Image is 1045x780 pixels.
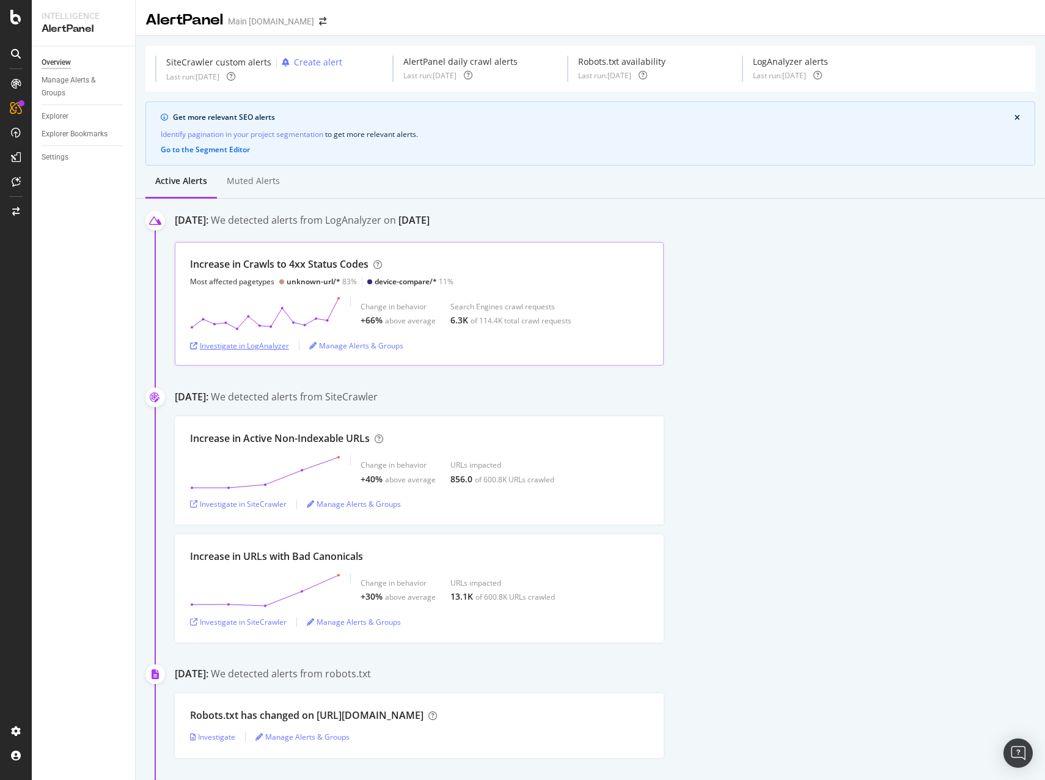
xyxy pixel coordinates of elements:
div: Explorer [42,110,68,123]
div: +30% [361,591,383,603]
div: AlertPanel daily crawl alerts [403,56,518,68]
div: [DATE] [398,213,430,227]
div: of 114.4K total crawl requests [471,315,571,326]
a: Manage Alerts & Groups [42,74,127,100]
div: Robots.txt availability [578,56,665,68]
button: Investigate [190,727,235,746]
button: Investigate in SiteCrawler [190,495,287,514]
div: Open Intercom Messenger [1003,738,1033,768]
a: Manage Alerts & Groups [307,617,401,627]
a: Overview [42,56,127,69]
div: Increase in URLs with Bad Canonicals [190,550,363,564]
div: [DATE]: [175,213,208,230]
a: Manage Alerts & Groups [307,499,401,509]
div: of 600.8K URLs crawled [475,592,555,602]
button: Manage Alerts & Groups [255,727,350,746]
div: We detected alerts from robots.txt [211,667,371,681]
div: Search Engines crawl requests [450,301,571,312]
button: Create alert [277,56,342,69]
div: Change in behavior [361,578,436,588]
div: arrow-right-arrow-left [319,17,326,26]
div: Settings [42,151,68,164]
div: AlertPanel [42,22,125,36]
div: Most affected pagetypes [190,276,274,287]
button: close banner [1011,111,1023,125]
div: above average [385,474,436,485]
div: SiteCrawler custom alerts [166,56,271,68]
div: URLs impacted [450,460,554,470]
div: of 600.8K URLs crawled [475,474,554,485]
div: Last run: [DATE] [166,72,219,82]
div: Manage Alerts & Groups [42,74,115,100]
div: Last run: [DATE] [753,70,806,81]
div: Explorer Bookmarks [42,128,108,141]
div: Intelligence [42,10,125,22]
div: device-compare/* [375,276,437,287]
div: Robots.txt has changed on [URL][DOMAIN_NAME] [190,708,424,723]
div: LogAnalyzer alerts [753,56,828,68]
div: Increase in Active Non-Indexable URLs [190,432,370,446]
div: Get more relevant SEO alerts [173,112,1014,123]
a: Manage Alerts & Groups [309,340,403,351]
div: 83% [287,276,357,287]
button: Investigate in SiteCrawler [190,613,287,632]
div: [DATE]: [175,390,208,404]
button: Go to the Segment Editor [161,145,250,154]
div: 856.0 [450,473,472,485]
div: above average [385,315,436,326]
button: Manage Alerts & Groups [307,613,401,632]
div: 11% [375,276,453,287]
div: Muted alerts [227,175,280,187]
div: Change in behavior [361,301,436,312]
div: Create alert [294,56,342,68]
button: Manage Alerts & Groups [309,336,403,355]
a: Identify pagination in your project segmentation [161,128,323,141]
a: Investigate in SiteCrawler [190,499,287,509]
div: above average [385,592,436,602]
button: Manage Alerts & Groups [307,495,401,514]
div: info banner [145,101,1035,166]
div: 6.3K [450,314,468,326]
div: 13.1K [450,591,473,603]
a: Investigate in LogAnalyzer [190,340,289,351]
div: to get more relevant alerts . [161,128,1020,141]
div: Active alerts [155,175,207,187]
a: Explorer [42,110,127,123]
div: Last run: [DATE] [578,70,631,81]
a: Manage Alerts & Groups [255,732,350,742]
div: Main [DOMAIN_NAME] [228,15,314,28]
button: Investigate in LogAnalyzer [190,336,289,355]
a: Investigate [190,732,235,742]
div: Overview [42,56,71,69]
a: Settings [42,151,127,164]
div: AlertPanel [145,10,223,31]
div: We detected alerts from SiteCrawler [211,390,378,404]
div: Change in behavior [361,460,436,470]
a: Explorer Bookmarks [42,128,127,141]
div: Last run: [DATE] [403,70,457,81]
div: We detected alerts from LogAnalyzer on [211,213,430,230]
a: Investigate in SiteCrawler [190,617,287,627]
div: +66% [361,314,383,326]
div: unknown-url/* [287,276,340,287]
div: Increase in Crawls to 4xx Status Codes [190,257,369,271]
div: URLs impacted [450,578,555,588]
div: [DATE]: [175,667,208,681]
div: +40% [361,473,383,485]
